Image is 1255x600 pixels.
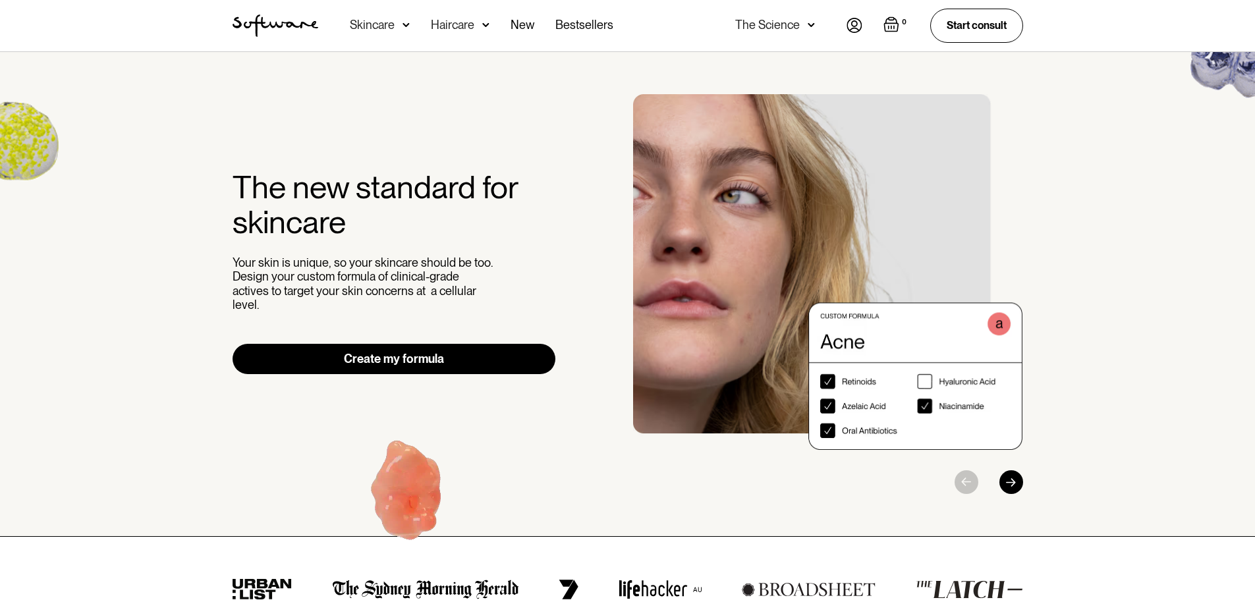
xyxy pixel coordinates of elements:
img: arrow down [403,18,410,32]
div: Skincare [350,18,395,32]
img: arrow down [808,18,815,32]
img: the Sydney morning herald logo [333,580,519,599]
img: arrow down [482,18,489,32]
a: Start consult [930,9,1023,42]
div: 1 / 3 [633,94,1023,450]
div: Haircare [431,18,474,32]
h2: The new standard for skincare [233,170,556,240]
img: broadsheet logo [742,582,876,597]
img: Software Logo [233,14,318,37]
img: urban list logo [233,579,293,600]
img: lifehacker logo [619,580,702,599]
div: 0 [899,16,909,28]
a: Open empty cart [883,16,909,35]
div: The Science [735,18,800,32]
a: home [233,14,318,37]
img: the latch logo [916,580,1022,599]
p: Your skin is unique, so your skincare should be too. Design your custom formula of clinical-grade... [233,256,496,312]
div: Next slide [999,470,1023,494]
a: Create my formula [233,344,556,374]
img: Hydroquinone (skin lightening agent) [326,419,490,580]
